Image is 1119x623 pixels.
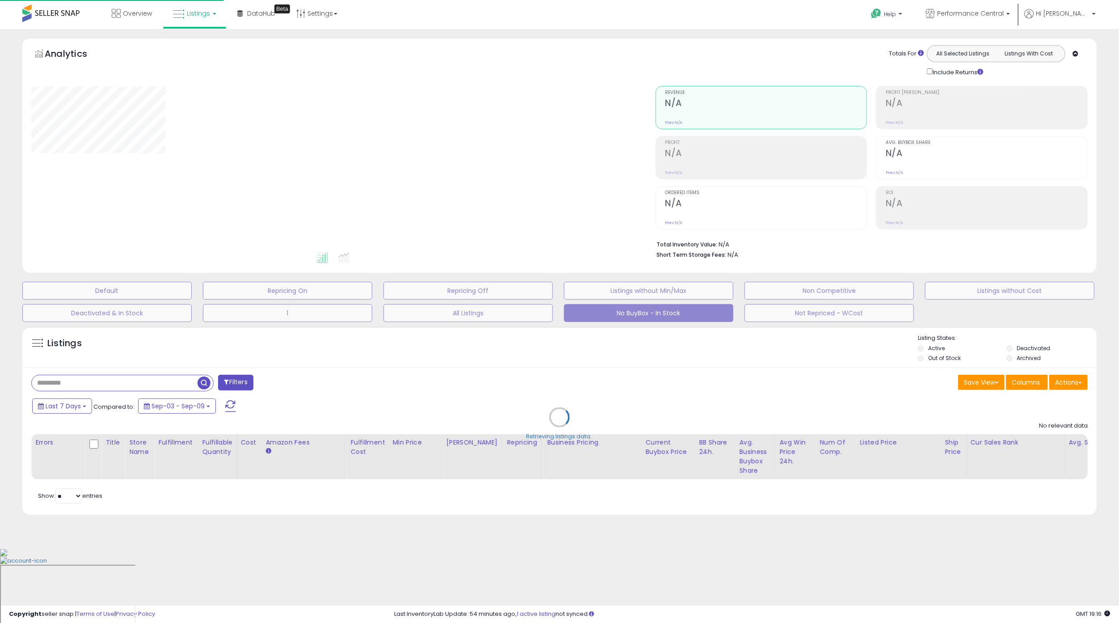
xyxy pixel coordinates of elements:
small: Prev: N/A [886,170,903,175]
b: Total Inventory Value: [657,241,718,248]
button: All Selected Listings [930,48,996,59]
span: Performance Central [937,9,1004,18]
small: Prev: N/A [886,220,903,225]
small: Prev: N/A [886,120,903,125]
i: Get Help [871,8,882,19]
button: Listings without Min/Max [564,282,733,300]
div: Tooltip anchor [274,4,290,13]
h5: Analytics [45,47,105,62]
button: Repricing On [203,282,372,300]
span: Ordered Items [665,191,867,195]
div: Include Returns [920,67,994,77]
span: Profit [665,140,867,145]
button: Non Competitive [745,282,914,300]
button: Default [22,282,192,300]
div: Totals For [889,50,924,58]
span: Avg. Buybox Share [886,140,1087,145]
button: All Listings [383,304,553,322]
a: Help [864,1,911,29]
span: Profit [PERSON_NAME] [886,90,1087,95]
li: N/A [657,238,1081,249]
span: Hi [PERSON_NAME] [1036,9,1090,18]
button: Listings without Cost [925,282,1094,300]
span: DataHub [247,9,275,18]
small: Prev: N/A [665,120,683,125]
button: No BuyBox - In Stock [564,304,733,322]
span: N/A [728,250,739,259]
h2: N/A [665,148,867,160]
span: ROI [886,191,1087,195]
h2: N/A [886,148,1087,160]
h2: N/A [665,98,867,110]
h2: N/A [665,198,867,210]
span: Revenue [665,90,867,95]
button: Not Repriced - WCost [745,304,914,322]
small: Prev: N/A [665,170,683,175]
button: Listings With Cost [996,48,1062,59]
span: Listings [187,9,210,18]
div: Retrieving listings data.. [526,433,593,441]
span: Help [884,10,896,18]
h2: N/A [886,198,1087,210]
button: Repricing Off [383,282,553,300]
h2: N/A [886,98,1087,110]
small: Prev: N/A [665,220,683,225]
b: Short Term Storage Fees: [657,251,727,259]
button: Deactivated & In Stock [22,304,192,322]
span: Overview [123,9,152,18]
a: Hi [PERSON_NAME] [1024,9,1096,29]
button: 1 [203,304,372,322]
